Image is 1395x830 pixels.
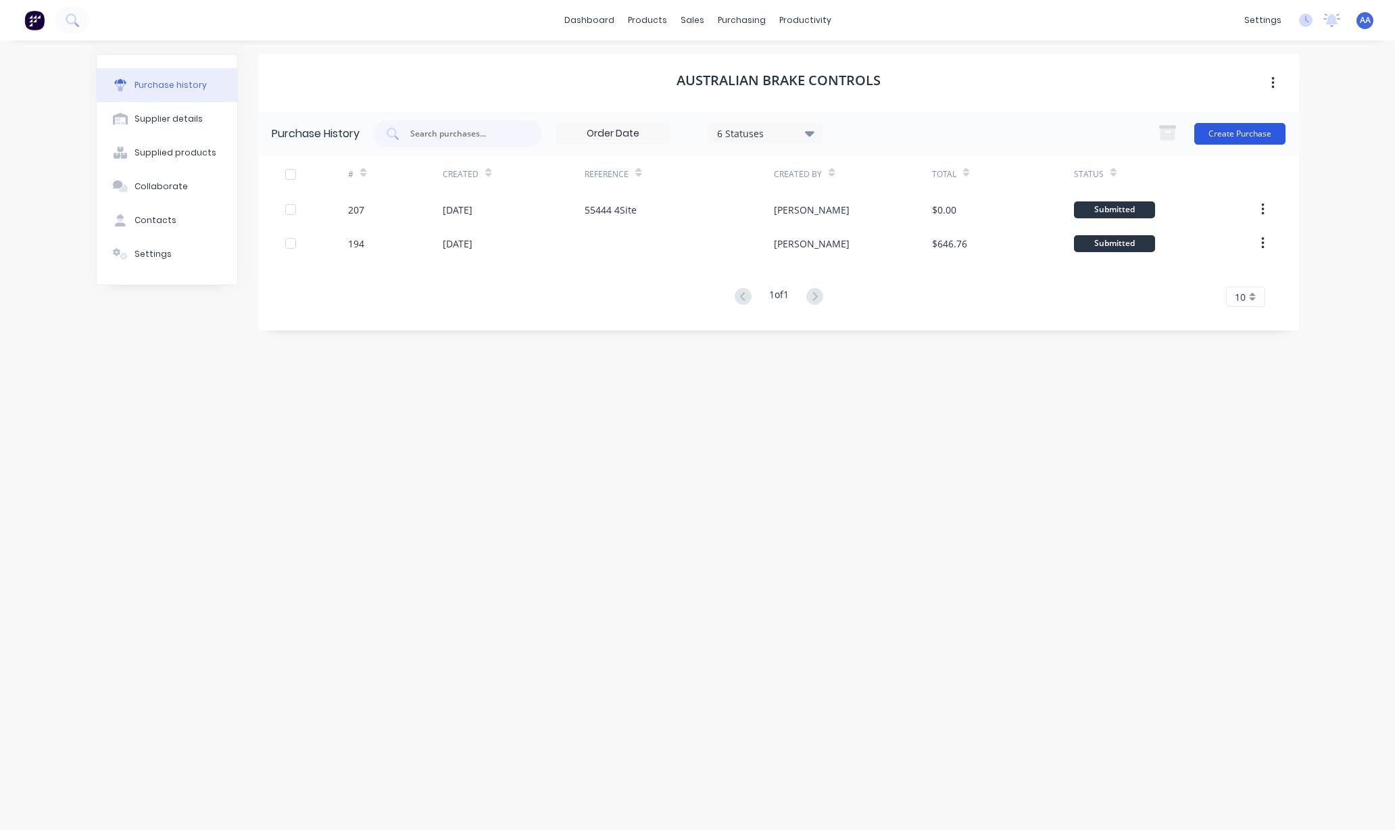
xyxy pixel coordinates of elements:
[717,126,814,140] div: 6 Statuses
[558,10,621,30] a: dashboard
[1194,123,1286,145] button: Create Purchase
[97,68,237,102] button: Purchase history
[769,287,789,307] div: 1 of 1
[932,168,956,180] div: Total
[97,203,237,237] button: Contacts
[443,168,479,180] div: Created
[134,248,172,260] div: Settings
[97,237,237,271] button: Settings
[97,102,237,136] button: Supplier details
[97,170,237,203] button: Collaborate
[134,147,216,159] div: Supplied products
[932,237,967,251] div: $646.76
[674,10,711,30] div: sales
[1238,10,1288,30] div: settings
[556,124,670,144] input: Order Date
[134,113,203,125] div: Supplier details
[272,126,360,142] div: Purchase History
[409,127,521,141] input: Search purchases...
[774,237,850,251] div: [PERSON_NAME]
[1074,168,1104,180] div: Status
[1360,14,1371,26] span: AA
[134,214,176,226] div: Contacts
[348,203,364,217] div: 207
[24,10,45,30] img: Factory
[348,168,353,180] div: #
[774,203,850,217] div: [PERSON_NAME]
[932,203,956,217] div: $0.00
[443,237,472,251] div: [DATE]
[97,136,237,170] button: Supplied products
[774,168,822,180] div: Created By
[134,180,188,193] div: Collaborate
[443,203,472,217] div: [DATE]
[1235,290,1246,304] span: 10
[585,168,629,180] div: Reference
[1074,235,1155,252] div: Submitted
[585,203,637,217] div: 55444 4Site
[773,10,838,30] div: productivity
[348,237,364,251] div: 194
[1074,201,1155,218] div: Submitted
[621,10,674,30] div: products
[711,10,773,30] div: purchasing
[677,72,881,89] h1: Australian Brake Controls
[134,79,207,91] div: Purchase history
